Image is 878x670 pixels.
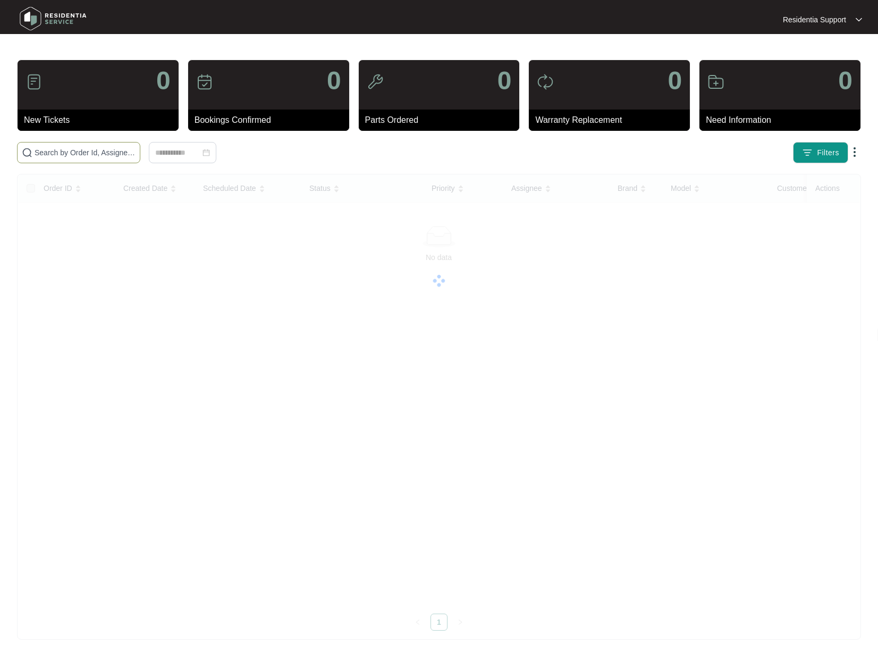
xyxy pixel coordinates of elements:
[367,73,384,90] img: icon
[26,73,43,90] img: icon
[22,147,32,158] img: search-icon
[668,68,682,94] p: 0
[327,68,341,94] p: 0
[537,73,554,90] img: icon
[783,14,846,25] p: Residentia Support
[793,142,848,163] button: filter iconFilters
[706,114,860,127] p: Need Information
[35,147,136,158] input: Search by Order Id, Assignee Name, Customer Name, Brand and Model
[196,73,213,90] img: icon
[707,73,724,90] img: icon
[156,68,171,94] p: 0
[497,68,512,94] p: 0
[195,114,349,127] p: Bookings Confirmed
[802,147,813,158] img: filter icon
[856,17,862,22] img: dropdown arrow
[838,68,852,94] p: 0
[817,147,839,158] span: Filters
[24,114,179,127] p: New Tickets
[16,3,90,35] img: residentia service logo
[848,146,861,158] img: dropdown arrow
[365,114,520,127] p: Parts Ordered
[535,114,690,127] p: Warranty Replacement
